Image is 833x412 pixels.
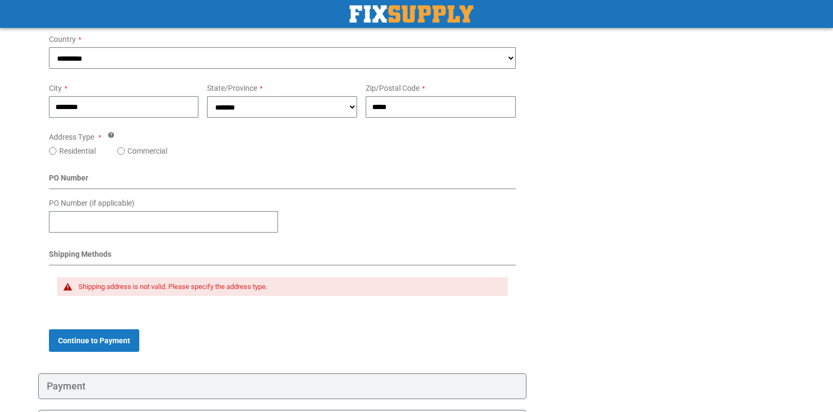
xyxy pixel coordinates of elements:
span: Zip/Postal Code [366,84,419,92]
div: Shipping address is not valid. Please specify the address type. [79,283,497,291]
span: PO Number (if applicable) [49,199,134,207]
span: Continue to Payment [58,336,130,345]
div: Payment [38,373,527,399]
span: Address Type [49,133,94,141]
a: store logo [350,5,473,23]
label: Commercial [127,146,167,156]
label: Residential [59,146,96,156]
div: Shipping Methods [49,249,516,265]
button: Continue to Payment [49,329,139,352]
span: Country [49,35,76,44]
span: State/Province [207,84,257,92]
span: City [49,84,62,92]
div: PO Number [49,172,516,189]
img: Fix Industrial Supply [350,5,473,23]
